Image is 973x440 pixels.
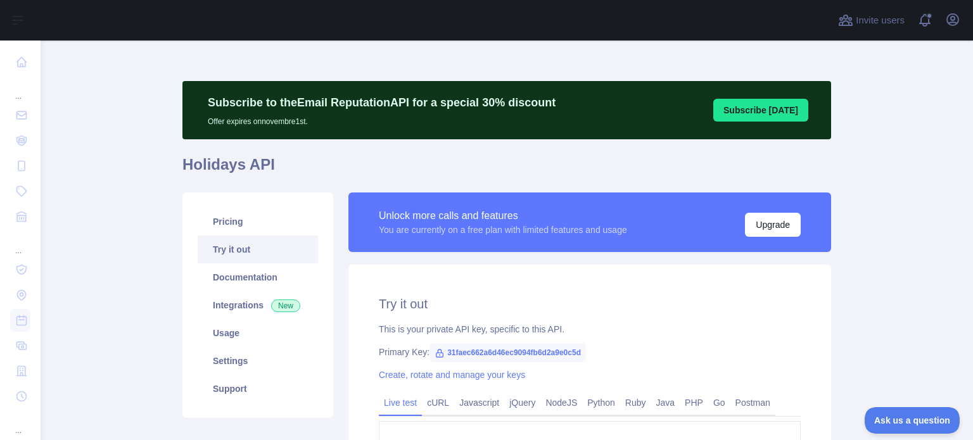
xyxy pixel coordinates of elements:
a: Usage [198,319,318,347]
h2: Try it out [379,295,801,313]
a: Support [198,375,318,403]
span: Invite users [856,13,905,28]
a: cURL [422,393,454,413]
a: jQuery [504,393,540,413]
p: Subscribe to the Email Reputation API for a special 30 % discount [208,94,556,111]
a: Integrations New [198,291,318,319]
div: You are currently on a free plan with limited features and usage [379,223,627,236]
a: Settings [198,347,318,375]
a: Go [708,393,730,413]
div: ... [10,76,30,101]
a: Ruby [620,393,651,413]
span: 31faec662a6d46ec9094fb6d2a9e0c5d [429,343,586,362]
a: Documentation [198,263,318,291]
iframe: Toggle Customer Support [865,407,960,434]
div: Unlock more calls and features [379,208,627,223]
button: Subscribe [DATE] [713,99,808,122]
button: Upgrade [745,213,801,237]
h1: Holidays API [182,154,831,185]
a: PHP [680,393,708,413]
a: Live test [379,393,422,413]
a: Try it out [198,236,318,263]
a: Python [582,393,620,413]
p: Offer expires on novembre 1st. [208,111,556,127]
a: Java [651,393,680,413]
a: Create, rotate and manage your keys [379,370,525,380]
div: Primary Key: [379,346,801,358]
div: This is your private API key, specific to this API. [379,323,801,336]
span: New [271,299,300,312]
button: Invite users [836,10,907,30]
a: Postman [730,393,775,413]
a: NodeJS [540,393,582,413]
div: ... [10,410,30,436]
a: Javascript [454,393,504,413]
div: ... [10,230,30,256]
a: Pricing [198,208,318,236]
